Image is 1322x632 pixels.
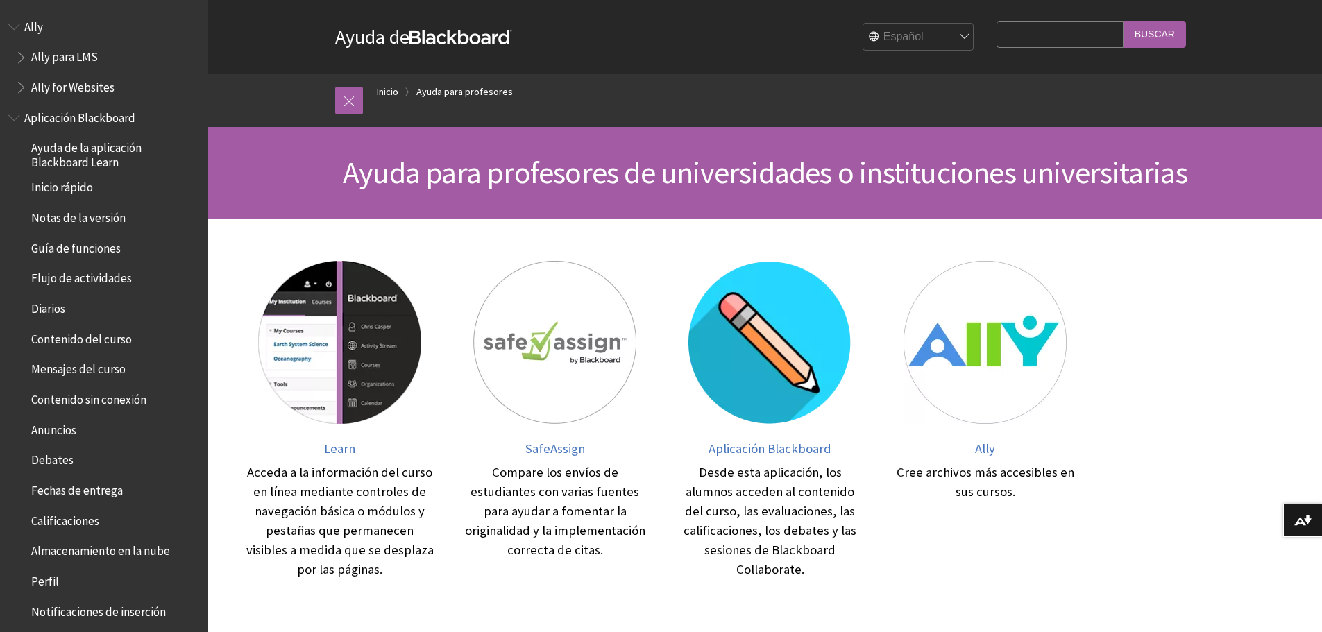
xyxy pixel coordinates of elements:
span: Almacenamiento en la nube [31,540,170,558]
span: Flujo de actividades [31,267,132,286]
a: Ayuda para profesores [416,83,513,101]
select: Site Language Selector [863,24,974,51]
div: Acceda a la información del curso en línea mediante controles de navegación básica o módulos y pe... [246,463,434,579]
span: Anuncios [31,418,76,437]
span: Ally [975,441,995,456]
span: Guía de funciones [31,237,121,255]
span: Notas de la versión [31,206,126,225]
span: Learn [324,441,355,456]
div: Desde esta aplicación, los alumnos acceden al contenido del curso, las evaluaciones, las califica... [677,463,864,579]
span: Ally [24,15,43,34]
span: Ally para LMS [31,46,98,65]
nav: Book outline for Anthology Ally Help [8,15,200,99]
span: Ally for Websites [31,76,115,94]
img: Ally [904,261,1067,424]
span: SafeAssign [525,441,585,456]
span: Fechas de entrega [31,479,123,497]
span: Contenido sin conexión [31,388,146,407]
div: Cree archivos más accesibles en sus cursos. [892,463,1079,502]
strong: Blackboard [409,30,512,44]
span: Aplicación Blackboard [24,106,135,125]
span: Aplicación Blackboard [709,441,831,456]
a: Aplicación Blackboard Aplicación Blackboard Desde esta aplicación, los alumnos acceden al conteni... [677,261,864,579]
a: Ayuda deBlackboard [335,24,512,49]
span: Ayuda para profesores de universidades o instituciones universitarias [343,153,1187,191]
span: Diarios [31,297,65,316]
img: Aplicación Blackboard [688,261,851,424]
input: Buscar [1124,21,1186,48]
a: Inicio [377,83,398,101]
span: Notificaciones de inserción [31,600,166,619]
img: SafeAssign [473,261,636,424]
span: Calificaciones [31,509,99,528]
a: Ally Ally Cree archivos más accesibles en sus cursos. [892,261,1079,579]
span: Ayuda de la aplicación Blackboard Learn [31,137,198,169]
span: Perfil [31,570,59,588]
a: SafeAssign SafeAssign Compare los envíos de estudiantes con varias fuentes para ayudar a fomentar... [461,261,649,579]
img: Learn [258,261,421,424]
span: Debates [31,449,74,468]
span: Contenido del curso [31,327,132,346]
span: Mensajes del curso [31,358,126,377]
span: Inicio rápido [31,176,93,195]
a: Learn Learn Acceda a la información del curso en línea mediante controles de navegación básica o ... [246,261,434,579]
div: Compare los envíos de estudiantes con varias fuentes para ayudar a fomentar la originalidad y la ... [461,463,649,560]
